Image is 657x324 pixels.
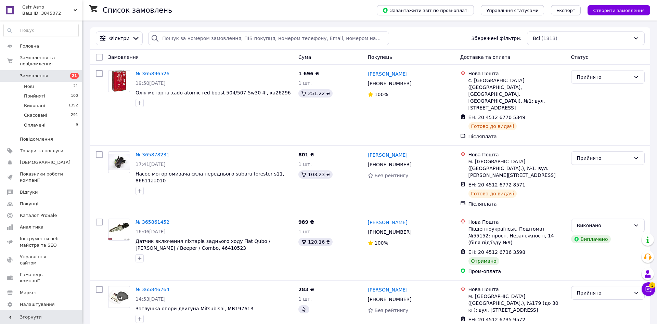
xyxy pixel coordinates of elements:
span: ЕН: 20 4512 6772 8571 [468,182,526,187]
span: Каталог ProSale [20,212,57,219]
a: [PERSON_NAME] [368,70,408,77]
span: Статус [571,54,589,60]
span: ЕН: 20 4512 6736 3598 [468,249,526,255]
a: Насос-мотор омивача скла переднього subaru forester s11, 86611aa010 [136,171,284,183]
div: [PHONE_NUMBER] [366,79,413,88]
div: Виконано [577,222,631,229]
img: Фото товару [112,70,126,92]
button: Чат з покупцем3 [642,282,655,296]
div: Виплачено [571,235,611,243]
span: Головна [20,43,39,49]
span: 21 [73,83,78,90]
span: Гаманець компанії [20,272,63,284]
div: Готово до видачі [468,190,517,198]
span: 17:41[DATE] [136,161,166,167]
img: Фото товару [108,219,130,240]
span: Скасовані [24,112,47,118]
div: [PHONE_NUMBER] [366,295,413,304]
div: 103.23 ₴ [298,170,333,179]
a: Датчик включення ліхтарів заднього ходу Fiat Qubo / [PERSON_NAME] / Beeper / Combo, 46410523 [136,238,270,251]
img: Фото товару [108,154,130,170]
span: Товари та послуги [20,148,63,154]
span: Всі [533,35,540,42]
button: Управління статусами [481,5,544,15]
span: 9 [76,122,78,128]
div: Нова Пошта [468,219,566,225]
span: Cума [298,54,311,60]
span: Аналітика [20,224,43,230]
span: 1 шт. [298,161,312,167]
span: [DEMOGRAPHIC_DATA] [20,159,70,166]
div: Нова Пошта [468,151,566,158]
button: Експорт [551,5,581,15]
div: м. [GEOGRAPHIC_DATA] ([GEOGRAPHIC_DATA].), №1: вул. [PERSON_NAME][STREET_ADDRESS] [468,158,566,179]
span: ЕН: 20 4512 6735 9572 [468,317,526,322]
div: Прийнято [577,289,631,297]
h1: Список замовлень [103,6,172,14]
span: Прийняті [24,93,45,99]
span: 21 [70,73,79,79]
span: 1 шт. [298,296,312,302]
span: 19:50[DATE] [136,80,166,86]
span: Інструменти веб-майстра та SEO [20,236,63,248]
span: ЕН: 20 4512 6770 5349 [468,115,526,120]
div: Ваш ID: 3845072 [22,10,82,16]
span: Виконані [24,103,45,109]
span: 989 ₴ [298,219,314,225]
a: № 365878231 [136,152,169,157]
span: Створити замовлення [593,8,645,13]
span: Нові [24,83,34,90]
span: (1813) [541,36,557,41]
a: [PERSON_NAME] [368,286,408,293]
span: Відгуки [20,189,38,195]
span: Свiт Авто [22,4,74,10]
div: Нова Пошта [468,286,566,293]
button: Створити замовлення [588,5,650,15]
span: Налаштування [20,301,55,308]
div: Нова Пошта [468,70,566,77]
span: 1392 [68,103,78,109]
span: Без рейтингу [375,173,409,178]
span: Маркет [20,290,37,296]
a: Олія моторна xado atomic red boost 504/507 5w30 4l, xa26296 [136,90,291,95]
a: Заглушка опори двигуна Mitsubishi, MR197613 [136,306,254,311]
a: Фото товару [108,151,130,173]
span: Замовлення [108,54,139,60]
span: Замовлення та повідомлення [20,55,82,67]
a: [PERSON_NAME] [368,219,408,226]
a: № 365896526 [136,71,169,76]
span: 3 [649,281,655,287]
a: [PERSON_NAME] [368,152,408,158]
span: Замовлення [20,73,48,79]
div: Прийнято [577,73,631,81]
span: 1 шт. [298,229,312,234]
span: Управління сайтом [20,254,63,266]
span: Завантажити звіт по пром-оплаті [382,7,468,13]
div: с. [GEOGRAPHIC_DATA] ([GEOGRAPHIC_DATA], [GEOGRAPHIC_DATA]. [GEOGRAPHIC_DATA]), №1: вул. [STREET_... [468,77,566,111]
div: [PHONE_NUMBER] [366,160,413,169]
div: Отримано [468,257,499,265]
span: Збережені фільтри: [472,35,521,42]
span: 1 696 ₴ [298,71,319,76]
span: 100% [375,240,388,246]
a: Фото товару [108,70,130,92]
img: Фото товару [108,290,130,304]
a: № 365846764 [136,287,169,292]
div: Південноукраїнськ, Поштомат №55152: просп. Незалежності, 14 (біля під'їзду №9) [468,225,566,246]
span: 100% [375,92,388,97]
a: Фото товару [108,286,130,308]
a: № 365861452 [136,219,169,225]
input: Пошук [4,24,78,37]
div: 251.22 ₴ [298,89,333,98]
div: 120.16 ₴ [298,238,333,246]
a: Фото товару [108,219,130,241]
a: Створити замовлення [581,7,650,13]
span: Покупці [20,201,38,207]
span: Показники роботи компанії [20,171,63,183]
span: 291 [71,112,78,118]
div: м. [GEOGRAPHIC_DATA] ([GEOGRAPHIC_DATA].), №179 (до 30 кг): вул. [STREET_ADDRESS] [468,293,566,313]
span: Доставка та оплата [460,54,511,60]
